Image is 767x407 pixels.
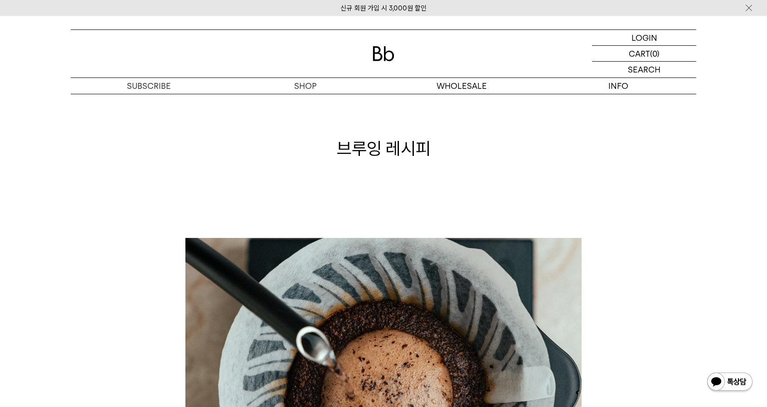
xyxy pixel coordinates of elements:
[650,46,660,61] p: (0)
[631,30,657,45] p: LOGIN
[71,78,227,94] a: SUBSCRIBE
[227,78,383,94] a: SHOP
[373,46,394,61] img: 로고
[629,46,650,61] p: CART
[383,78,540,94] p: WHOLESALE
[706,372,753,393] img: 카카오톡 채널 1:1 채팅 버튼
[71,136,696,160] h1: 브루잉 레시피
[592,46,696,62] a: CART (0)
[592,30,696,46] a: LOGIN
[340,4,427,12] a: 신규 회원 가입 시 3,000원 할인
[540,78,696,94] p: INFO
[628,62,660,78] p: SEARCH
